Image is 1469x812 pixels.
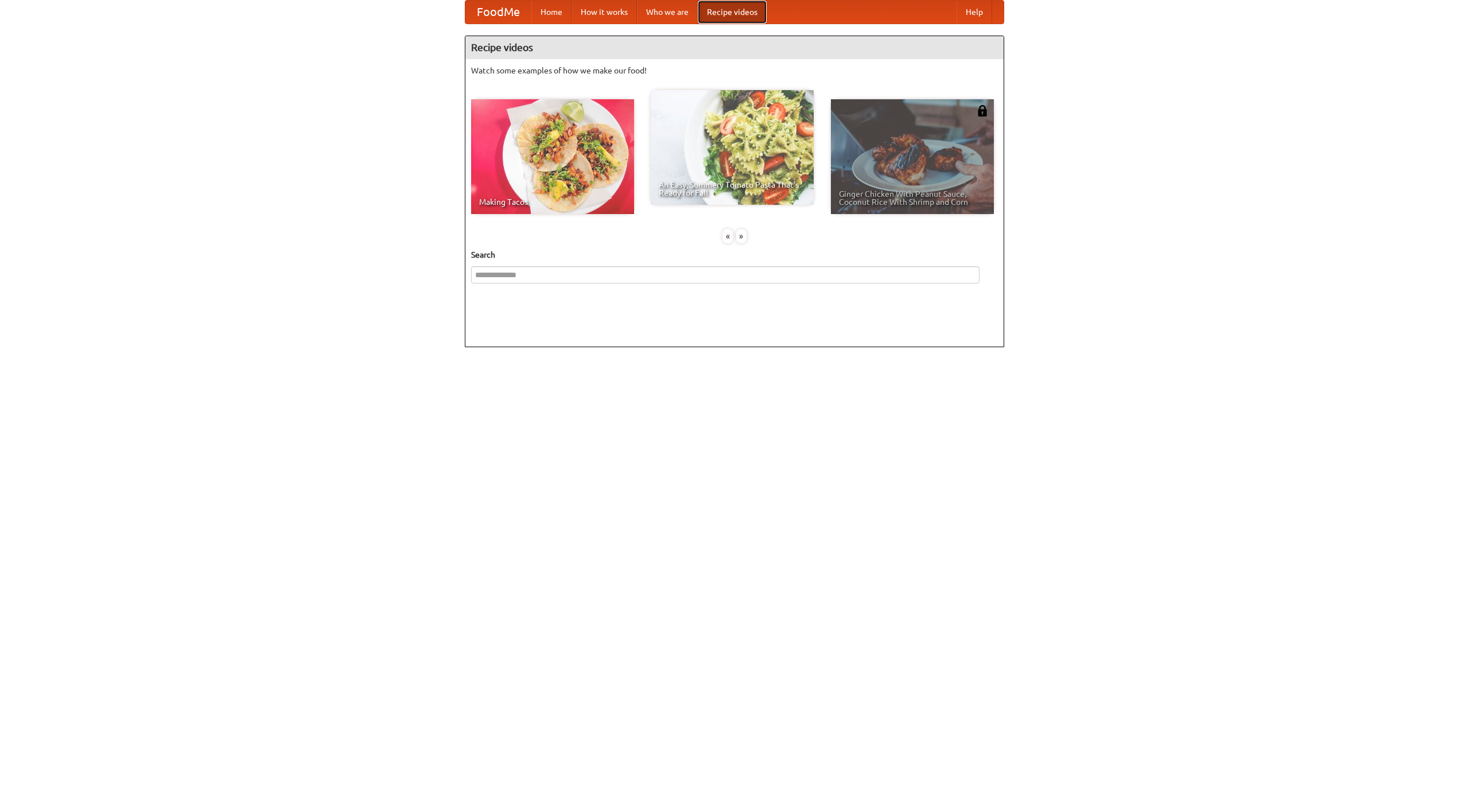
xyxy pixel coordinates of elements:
h4: Recipe videos [465,36,1004,59]
a: Making Tacos [471,99,634,214]
a: An Easy, Summery Tomato Pasta That's Ready for Fall [651,90,814,205]
span: An Easy, Summery Tomato Pasta That's Ready for Fall [659,181,806,197]
a: Who we are [637,1,698,24]
div: « [722,229,733,243]
a: Recipe videos [698,1,767,24]
span: Making Tacos [479,198,626,206]
div: » [736,229,747,243]
a: FoodMe [465,1,531,24]
a: How it works [572,1,637,24]
a: Help [957,1,992,24]
img: 483408.png [977,105,988,116]
a: Home [531,1,572,24]
p: Watch some examples of how we make our food! [471,65,998,76]
h5: Search [471,249,998,261]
